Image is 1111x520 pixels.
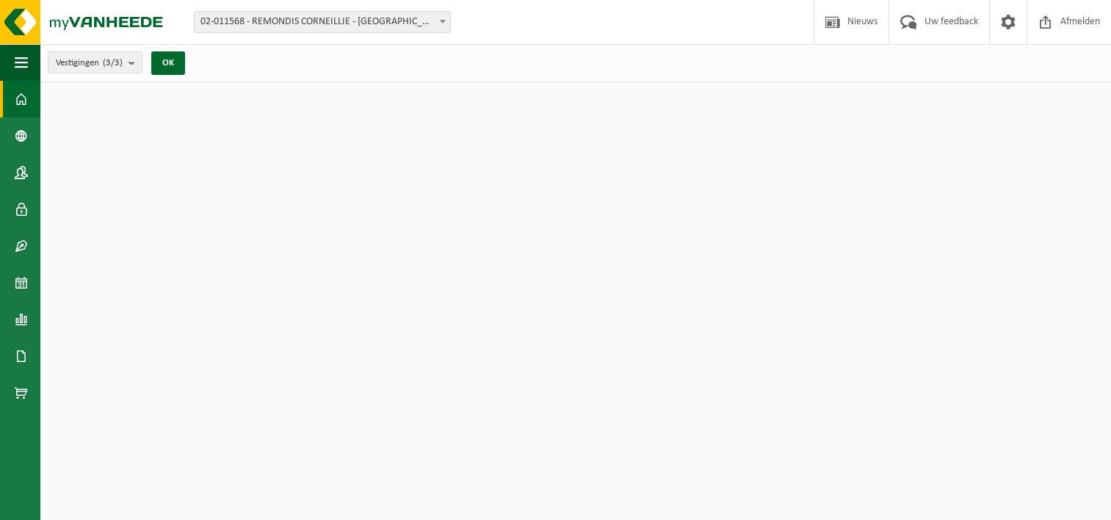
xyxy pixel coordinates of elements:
button: Vestigingen(3/3) [48,51,142,73]
count: (3/3) [103,58,123,68]
button: OK [151,51,185,75]
span: 02-011568 - REMONDIS CORNEILLIE - BRUGGE [194,11,451,33]
span: Vestigingen [56,52,123,74]
span: 02-011568 - REMONDIS CORNEILLIE - BRUGGE [195,12,450,32]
